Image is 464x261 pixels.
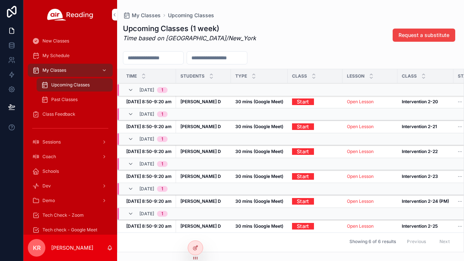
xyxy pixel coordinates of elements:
[347,223,374,229] a: Open Lesson
[161,161,163,167] div: 1
[126,174,172,179] a: [DATE] 8:50-9:20 am
[132,12,161,19] span: My Classes
[347,99,393,105] a: Open Lesson
[168,12,214,19] a: Upcoming Classes
[51,244,93,251] p: [PERSON_NAME]
[235,174,283,179] a: 30 mins (Google Meet)
[180,99,221,104] strong: [PERSON_NAME] D
[42,67,66,73] span: My Classes
[292,195,314,207] a: Start
[292,73,307,79] span: Class
[123,12,161,19] a: My Classes
[347,223,393,229] a: Open Lesson
[180,223,227,229] a: [PERSON_NAME] D
[51,82,90,88] span: Upcoming Classes
[126,99,172,105] a: [DATE] 8:50-9:20 am
[235,73,247,79] span: Type
[402,99,449,105] a: Intervention 2-20
[349,239,396,245] span: Showing 6 of 6 results
[292,223,338,230] a: Start
[180,149,227,154] a: [PERSON_NAME] D
[235,99,283,104] strong: 30 mins (Google Meet)
[398,31,449,39] span: Request a substitute
[292,173,338,180] a: Start
[292,146,314,157] a: Start
[402,174,449,179] a: Intervention 2-23
[180,198,221,204] strong: [PERSON_NAME] D
[402,149,438,154] strong: Intervention 2-22
[402,73,417,79] span: Class
[458,198,462,204] span: --
[42,139,61,145] span: Sessions
[126,223,172,229] a: [DATE] 8:50-9:20 am
[23,29,117,235] div: scrollable content
[28,64,113,77] a: My Classes
[139,87,154,93] span: [DATE]
[42,183,51,189] span: Dev
[180,99,227,105] a: [PERSON_NAME] D
[33,243,41,252] span: KR
[347,124,374,129] a: Open Lesson
[47,9,93,20] img: App logo
[235,223,283,229] a: 30 mins (Google Meet)
[180,174,227,179] a: [PERSON_NAME] D
[347,99,374,104] a: Open Lesson
[37,78,113,92] a: Upcoming Classes
[180,124,227,130] a: [PERSON_NAME] D
[161,87,163,93] div: 1
[180,149,221,154] strong: [PERSON_NAME] D
[42,168,59,174] span: Schools
[28,165,113,178] a: Schools
[161,136,163,142] div: 1
[28,135,113,149] a: Sessions
[28,209,113,222] a: Tech Check - Zoom
[180,73,205,79] span: Students
[28,108,113,121] a: Class Feedback
[139,111,154,117] span: [DATE]
[42,38,69,44] span: New Classes
[458,149,462,154] span: --
[402,198,449,204] a: Intervention 2-24 (PM)
[292,220,314,232] a: Start
[28,150,113,163] a: Coach
[347,198,374,204] a: Open Lesson
[292,123,338,130] a: Start
[28,223,113,236] a: Tech check - Google Meet
[139,186,154,192] span: [DATE]
[402,124,449,130] a: Intervention 2-21
[292,121,314,132] a: Start
[126,149,172,154] a: [DATE] 8:50-9:20 am
[402,223,449,229] a: Intervention 2-25
[292,171,314,182] a: Start
[126,124,172,129] strong: [DATE] 8:50-9:20 am
[292,96,314,107] a: Start
[235,198,283,204] a: 30 mins (Google Meet)
[235,124,283,130] a: 30 mins (Google Meet)
[126,198,172,204] a: [DATE] 8:50-9:20 am
[235,124,283,129] strong: 30 mins (Google Meet)
[161,111,163,117] div: 1
[42,198,55,204] span: Demo
[139,161,154,167] span: [DATE]
[347,174,393,179] a: Open Lesson
[42,154,56,160] span: Coach
[347,174,374,179] a: Open Lesson
[28,49,113,62] a: My Schedule
[458,174,462,179] span: --
[51,97,78,102] span: Past Classes
[180,223,221,229] strong: [PERSON_NAME] D
[42,53,70,59] span: My Schedule
[28,179,113,193] a: Dev
[42,111,75,117] span: Class Feedback
[126,99,172,104] strong: [DATE] 8:50-9:20 am
[402,174,438,179] strong: Intervention 2-23
[292,98,338,105] a: Start
[126,73,137,79] span: Time
[347,198,393,204] a: Open Lesson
